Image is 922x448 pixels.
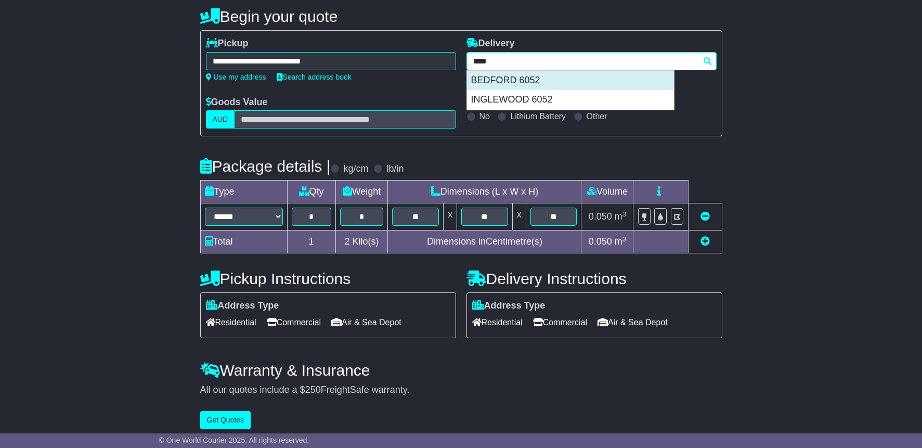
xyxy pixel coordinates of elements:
[444,203,457,231] td: x
[615,236,627,247] span: m
[206,300,279,312] label: Address Type
[510,111,566,121] label: Lithium Battery
[615,211,627,222] span: m
[200,181,287,203] td: Type
[206,97,268,108] label: Goods Value
[159,436,309,444] span: © One World Courier 2025. All rights reserved.
[587,111,607,121] label: Other
[335,231,388,253] td: Kilo(s)
[200,158,331,175] h4: Package details |
[589,236,612,247] span: 0.050
[206,314,256,330] span: Residential
[467,90,674,110] div: INGLEWOOD 6052
[335,181,388,203] td: Weight
[472,300,546,312] label: Address Type
[700,211,710,222] a: Remove this item
[200,231,287,253] td: Total
[467,71,674,91] div: BEDFORD 6052
[589,211,612,222] span: 0.050
[206,73,266,81] a: Use my address
[267,314,321,330] span: Commercial
[277,73,352,81] a: Search address book
[622,210,627,218] sup: 3
[466,270,722,287] h4: Delivery Instructions
[343,163,368,175] label: kg/cm
[386,163,404,175] label: lb/in
[533,314,587,330] span: Commercial
[479,111,490,121] label: No
[200,270,456,287] h4: Pickup Instructions
[287,181,335,203] td: Qty
[622,235,627,243] sup: 3
[466,52,717,70] typeahead: Please provide city
[200,411,251,429] button: Get Quotes
[700,236,710,247] a: Add new item
[472,314,523,330] span: Residential
[581,181,633,203] td: Volume
[206,38,249,49] label: Pickup
[200,8,722,25] h4: Begin your quote
[200,362,722,379] h4: Warranty & Insurance
[388,231,581,253] td: Dimensions in Centimetre(s)
[305,385,321,395] span: 250
[206,110,235,129] label: AUD
[344,236,349,247] span: 2
[512,203,526,231] td: x
[200,385,722,396] div: All our quotes include a $ FreightSafe warranty.
[466,38,515,49] label: Delivery
[388,181,581,203] td: Dimensions (L x W x H)
[598,314,668,330] span: Air & Sea Depot
[331,314,401,330] span: Air & Sea Depot
[287,231,335,253] td: 1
